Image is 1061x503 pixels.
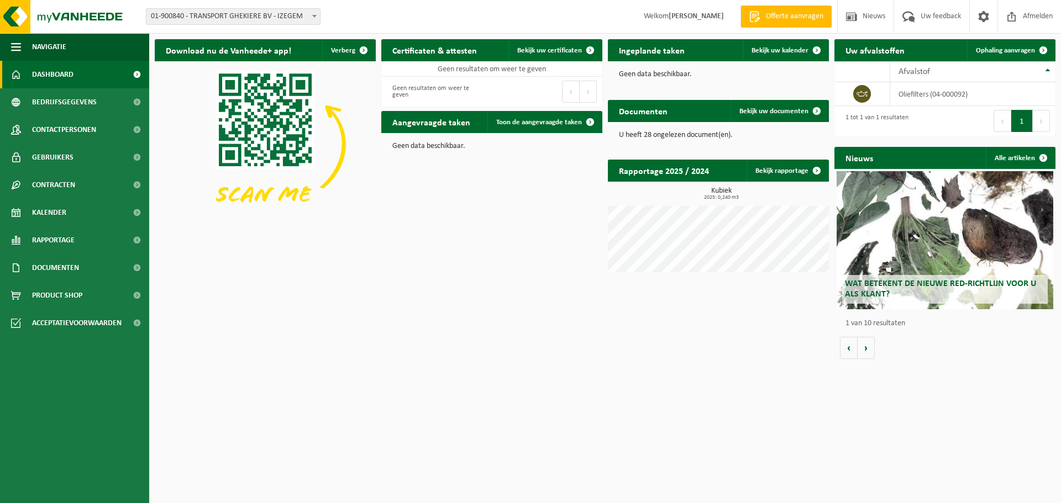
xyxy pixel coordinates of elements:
span: Bekijk uw certificaten [517,47,582,54]
a: Toon de aangevraagde taken [487,111,601,133]
span: Ophaling aanvragen [976,47,1035,54]
span: Wat betekent de nieuwe RED-richtlijn voor u als klant? [845,279,1036,299]
button: Previous [994,110,1011,132]
h2: Rapportage 2025 / 2024 [608,160,720,181]
h2: Uw afvalstoffen [834,39,916,61]
p: Geen data beschikbaar. [619,71,818,78]
td: oliefilters (04-000092) [890,82,1055,106]
img: Download de VHEPlus App [155,61,376,227]
a: Bekijk uw kalender [743,39,828,61]
button: Next [580,81,597,103]
span: Navigatie [32,33,66,61]
h3: Kubiek [613,187,829,200]
span: 01-900840 - TRANSPORT GHEKIERE BV - IZEGEM [146,8,321,25]
span: Gebruikers [32,144,73,171]
button: Next [1033,110,1050,132]
span: Afvalstof [899,67,930,76]
a: Bekijk uw certificaten [508,39,601,61]
span: Bedrijfsgegevens [32,88,97,116]
span: Rapportage [32,226,75,254]
p: U heeft 28 ongelezen document(en). [619,131,818,139]
a: Bekijk uw documenten [731,100,828,122]
span: Bekijk uw kalender [752,47,808,54]
span: Acceptatievoorwaarden [32,309,122,337]
span: Offerte aanvragen [763,11,826,22]
span: 2025: 0,240 m3 [613,195,829,200]
button: Vorige [840,337,858,359]
span: Product Shop [32,282,82,309]
span: Bekijk uw documenten [739,108,808,115]
span: 01-900840 - TRANSPORT GHEKIERE BV - IZEGEM [146,9,320,24]
a: Offerte aanvragen [740,6,832,28]
h2: Nieuws [834,147,884,168]
div: 1 tot 1 van 1 resultaten [840,109,908,133]
div: Geen resultaten om weer te geven [387,80,486,104]
span: Dashboard [32,61,73,88]
h2: Documenten [608,100,679,121]
span: Documenten [32,254,79,282]
button: Verberg [322,39,375,61]
span: Toon de aangevraagde taken [496,119,582,126]
p: 1 van 10 resultaten [845,320,1050,327]
span: Verberg [331,47,355,54]
strong: [PERSON_NAME] [669,12,724,20]
span: Kalender [32,199,66,226]
span: Contracten [32,171,75,199]
button: Volgende [858,337,875,359]
a: Ophaling aanvragen [967,39,1054,61]
button: Previous [562,81,580,103]
h2: Certificaten & attesten [381,39,488,61]
a: Wat betekent de nieuwe RED-richtlijn voor u als klant? [837,171,1053,309]
span: Contactpersonen [32,116,96,144]
a: Alle artikelen [986,147,1054,169]
a: Bekijk rapportage [747,160,828,182]
h2: Download nu de Vanheede+ app! [155,39,302,61]
button: 1 [1011,110,1033,132]
td: Geen resultaten om weer te geven [381,61,602,77]
p: Geen data beschikbaar. [392,142,591,150]
h2: Ingeplande taken [608,39,696,61]
h2: Aangevraagde taken [381,111,481,133]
